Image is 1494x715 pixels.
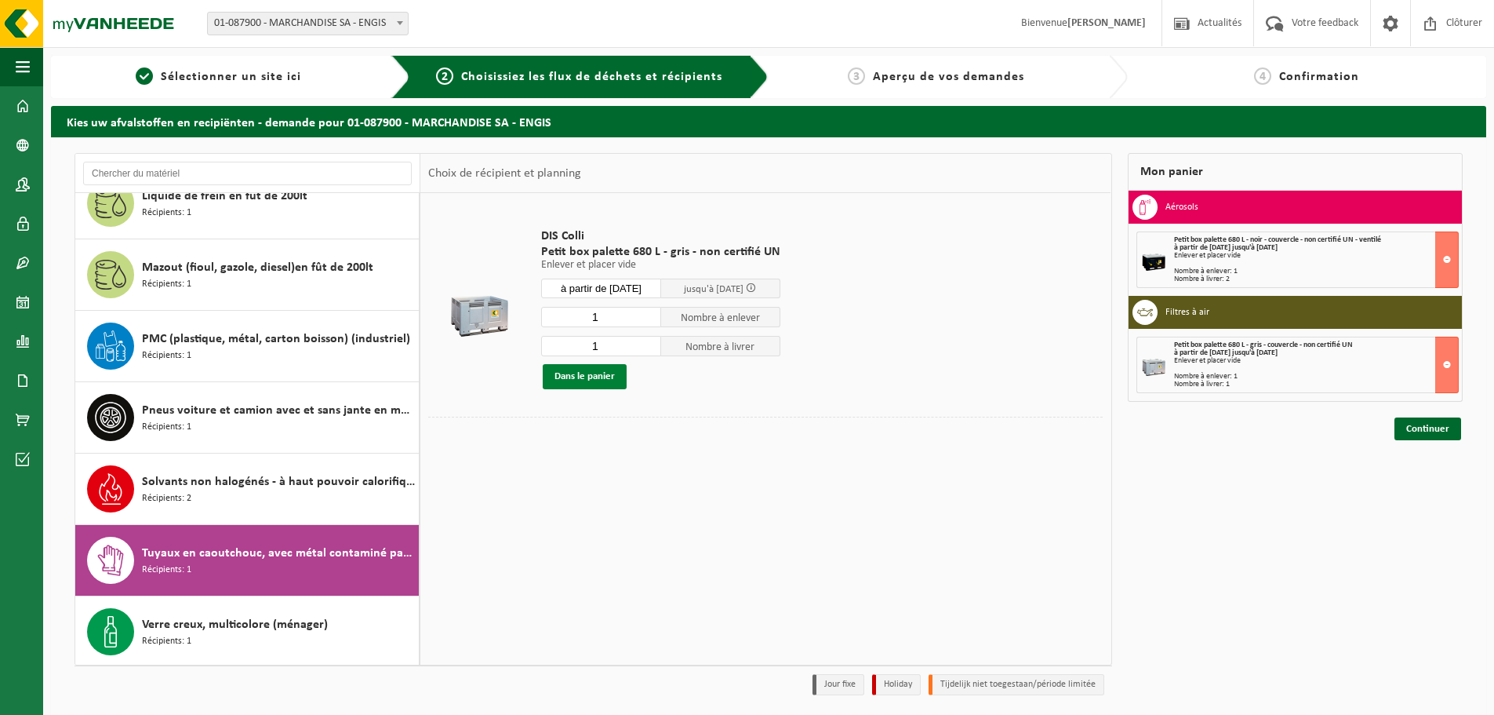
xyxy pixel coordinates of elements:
[142,472,415,491] span: Solvants non halogénés - à haut pouvoir calorifique en fût 200L
[75,596,420,667] button: Verre creux, multicolore (ménager) Récipients: 1
[75,168,420,239] button: Liquide de frein en fût de 200lt Récipients: 1
[59,67,379,86] a: 1Sélectionner un site ici
[684,284,743,294] span: jusqu'à [DATE]
[161,71,301,83] span: Sélectionner un site ici
[1067,17,1146,29] strong: [PERSON_NAME]
[208,13,408,35] span: 01-087900 - MARCHANDISE SA - ENGIS
[142,258,373,277] span: Mazout (fioul, gazole, diesel)en fût de 200lt
[661,307,781,327] span: Nombre à enlever
[142,615,328,634] span: Verre creux, multicolore (ménager)
[420,154,589,193] div: Choix de récipient et planning
[142,187,307,206] span: Liquide de frein en fût de 200lt
[541,228,780,244] span: DIS Colli
[75,525,420,596] button: Tuyaux en caoutchouc, avec métal contaminé par l'huile Récipients: 1
[929,674,1104,695] li: Tijdelijk niet toegestaan/période limitée
[1254,67,1271,85] span: 4
[1174,243,1278,252] strong: à partir de [DATE] jusqu'à [DATE]
[1128,153,1463,191] div: Mon panier
[142,544,415,563] span: Tuyaux en caoutchouc, avec métal contaminé par l'huile
[75,311,420,382] button: PMC (plastique, métal, carton boisson) (industriel) Récipients: 1
[543,364,627,389] button: Dans le panier
[75,239,420,311] button: Mazout (fioul, gazole, diesel)en fût de 200lt Récipients: 1
[142,277,191,292] span: Récipients: 1
[1165,300,1209,325] h3: Filtres à air
[1174,341,1353,349] span: Petit box palette 680 L - gris - couvercle - non certifié UN
[872,674,921,695] li: Holiday
[541,279,661,298] input: Sélectionnez date
[541,260,780,271] p: Enlever et placer vide
[1174,357,1459,365] div: Enlever et placer vide
[142,491,191,506] span: Récipients: 2
[1174,235,1381,244] span: Petit box palette 680 L - noir - couvercle - non certifié UN - ventilé
[142,330,410,348] span: PMC (plastique, métal, carton boisson) (industriel)
[75,454,420,525] button: Solvants non halogénés - à haut pouvoir calorifique en fût 200L Récipients: 2
[1174,373,1459,381] div: Nombre à enlever: 1
[142,401,415,420] span: Pneus voiture et camion avec et sans jante en mélange
[1394,418,1461,440] a: Continuer
[1174,275,1459,283] div: Nombre à livrer: 2
[1165,195,1198,220] h3: Aérosols
[207,12,409,35] span: 01-087900 - MARCHANDISE SA - ENGIS
[142,206,191,221] span: Récipients: 1
[461,71,722,83] span: Choisissiez les flux de déchets et récipients
[812,674,864,695] li: Jour fixe
[848,67,865,85] span: 3
[142,634,191,649] span: Récipients: 1
[142,348,191,363] span: Récipients: 1
[873,71,1024,83] span: Aperçu de vos demandes
[51,106,1486,137] h2: Kies uw afvalstoffen en recipiënten - demande pour 01-087900 - MARCHANDISE SA - ENGIS
[1174,252,1459,260] div: Enlever et placer vide
[83,162,412,185] input: Chercher du matériel
[136,67,153,85] span: 1
[661,336,781,356] span: Nombre à livrer
[1174,381,1459,389] div: Nombre à livrer: 1
[436,67,453,85] span: 2
[142,563,191,578] span: Récipients: 1
[1279,71,1359,83] span: Confirmation
[1174,268,1459,275] div: Nombre à enlever: 1
[541,244,780,260] span: Petit box palette 680 L - gris - non certifié UN
[142,420,191,435] span: Récipients: 1
[1174,348,1278,357] strong: à partir de [DATE] jusqu'à [DATE]
[75,382,420,454] button: Pneus voiture et camion avec et sans jante en mélange Récipients: 1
